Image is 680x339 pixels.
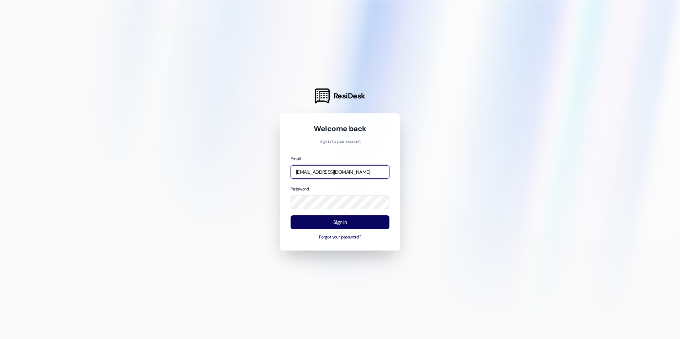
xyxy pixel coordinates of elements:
button: Sign In [291,215,389,229]
label: Email [291,156,301,162]
button: Forgot your password? [291,234,389,241]
h1: Welcome back [291,124,389,134]
label: Password [291,186,309,192]
p: Sign in to your account [291,139,389,145]
span: ResiDesk [334,91,365,101]
img: ResiDesk Logo [315,88,330,103]
input: name@example.com [291,165,389,179]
